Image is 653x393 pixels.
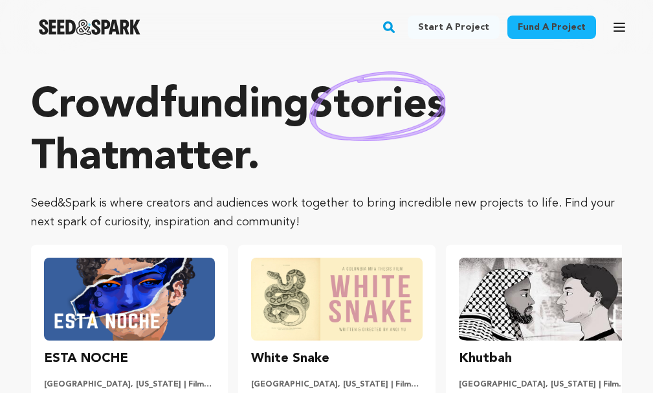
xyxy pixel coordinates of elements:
img: White Snake image [251,258,422,341]
a: Seed&Spark Homepage [39,19,140,35]
p: [GEOGRAPHIC_DATA], [US_STATE] | Film Short [251,379,422,390]
img: Khutbah image [459,258,630,341]
img: ESTA NOCHE image [44,258,215,341]
a: Fund a project [507,16,596,39]
h3: Khutbah [459,348,512,369]
img: Seed&Spark Logo Dark Mode [39,19,140,35]
span: matter [118,137,247,179]
p: [GEOGRAPHIC_DATA], [US_STATE] | Film Short [44,379,215,390]
h3: ESTA NOCHE [44,348,128,369]
h3: White Snake [251,348,329,369]
p: [GEOGRAPHIC_DATA], [US_STATE] | Film Short [459,379,630,390]
p: Seed&Spark is where creators and audiences work together to bring incredible new projects to life... [31,194,622,232]
img: hand sketched image [309,71,446,142]
a: Start a project [408,16,500,39]
p: Crowdfunding that . [31,80,622,184]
